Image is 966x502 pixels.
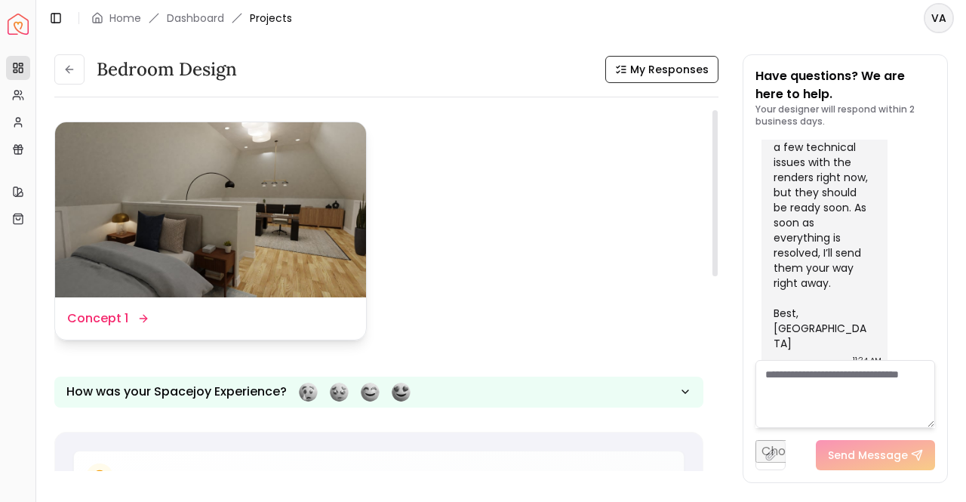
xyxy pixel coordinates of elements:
h5: Need Help with Your Design? [122,467,319,488]
p: Your designer will respond within 2 business days. [755,103,935,128]
p: Have questions? We are here to help. [755,67,935,103]
button: VA [924,3,954,33]
span: VA [925,5,952,32]
h3: Bedroom Design [97,57,237,82]
a: Spacejoy [8,14,29,35]
button: How was your Spacejoy Experience?Feeling terribleFeeling badFeeling goodFeeling awesome [54,377,703,408]
a: Dashboard [167,11,224,26]
img: Concept 1 [55,122,366,297]
a: Home [109,11,141,26]
img: Spacejoy Logo [8,14,29,35]
nav: breadcrumb [91,11,292,26]
div: Hi [PERSON_NAME], I wanted to give you a quick update on your home office/bedroom design. There a... [774,19,872,351]
dd: Concept 1 [67,310,128,328]
span: Projects [250,11,292,26]
a: Concept 1Concept 1 [54,122,367,340]
p: How was your Spacejoy Experience? [66,383,287,401]
span: My Responses [630,62,709,77]
div: 11:24 AM [853,353,881,368]
button: My Responses [605,56,718,83]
